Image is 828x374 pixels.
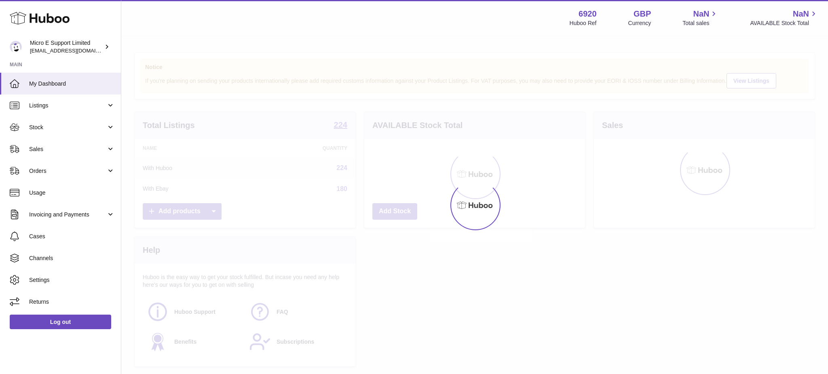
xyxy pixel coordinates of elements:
span: Total sales [682,19,718,27]
img: internalAdmin-6920@internal.huboo.com [10,41,22,53]
a: Log out [10,315,111,329]
div: Micro E Support Limited [30,39,103,55]
span: Usage [29,189,115,197]
span: [EMAIL_ADDRESS][DOMAIN_NAME] [30,47,119,54]
span: Orders [29,167,106,175]
span: AVAILABLE Stock Total [750,19,818,27]
span: Stock [29,124,106,131]
strong: GBP [634,8,651,19]
span: Returns [29,298,115,306]
div: Currency [628,19,651,27]
a: NaN Total sales [682,8,718,27]
span: Invoicing and Payments [29,211,106,219]
span: Channels [29,254,115,262]
span: Sales [29,145,106,153]
span: Listings [29,102,106,109]
span: My Dashboard [29,80,115,88]
a: NaN AVAILABLE Stock Total [750,8,818,27]
span: Settings [29,276,115,284]
span: Cases [29,233,115,240]
span: NaN [693,8,709,19]
span: NaN [793,8,809,19]
strong: 6920 [579,8,597,19]
div: Huboo Ref [570,19,597,27]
